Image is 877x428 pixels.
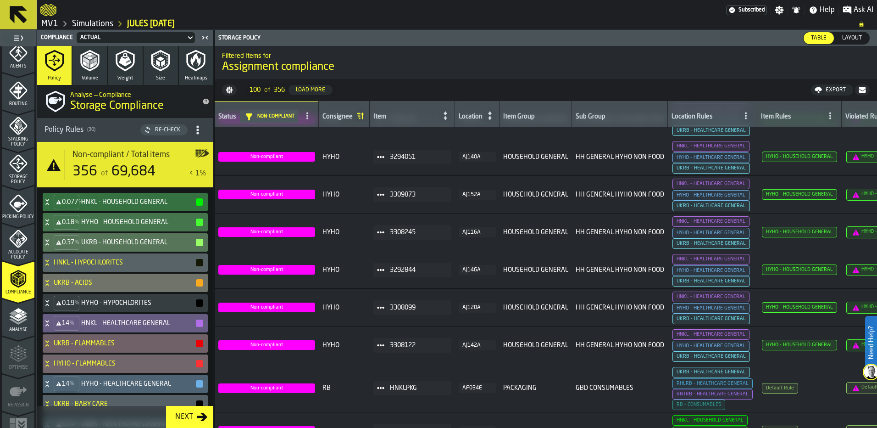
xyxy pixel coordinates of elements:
div: Export [822,87,849,93]
span: Routing [2,101,34,107]
label: Need Help? [866,317,876,368]
span: HYHO [322,191,366,198]
span: Optimise [2,365,34,370]
span: 0.18 [62,219,74,226]
h4: HYHO - HEALTHCARE GENERAL [81,380,195,388]
a: link-to-/wh/i/3ccf57d1-1e0c-4a81-a3bb-c2011c5f0d50/simulations/95a7a1a9-cb8e-4a40-a045-569dd38c0b6d [127,19,175,29]
span: HNKLPKG [390,384,444,392]
span: 3308099 [390,304,444,311]
div: HYHO - HOUSEHOLD GENERAL [43,213,204,231]
span: Table [807,34,830,42]
h4: HNKL - HEALTHCARE GENERAL [81,320,195,327]
span: Non-compliant [257,113,294,119]
div: HYHO - HEALTHCARE GENERAL [43,375,204,393]
div: UKRB - ACIDS [43,274,204,292]
li: menu Optimise [2,337,34,373]
span: Re-assign [2,403,34,408]
h4: UKRB - HOUSEHOLD GENERAL [81,239,195,246]
span: Assignment Compliance Rule [672,276,750,287]
span: Non-compliant / Total items [72,150,170,160]
label: button-toggle-Help [805,5,838,16]
span: HYHO [322,153,366,161]
span: Assignment Compliance Rule [672,201,750,211]
div: Sub Group [576,113,664,122]
h4: UKRB - BABY CARE [54,400,195,408]
label: button-toggle-Toggle Full Menu [2,32,34,45]
button: button-AJ146A [459,265,496,275]
label: button-toggle-Show on Map [195,142,210,187]
div: ButtonLoadMore-Load More-Prev-First-Last [242,83,340,97]
label: button-toggle-Settings [771,6,788,15]
span: 356 [274,86,285,94]
span: Assignment Compliance Rule [762,227,837,237]
span: 14 [62,320,69,327]
div: HYHO - HYPOCHLORITES [43,294,204,312]
div: DropdownMenuValue-00b597a1-8cdc-4210-b875-4ffbd33df8ed [75,32,197,43]
span: 3308122 [390,342,444,349]
span: Assignment Compliance Rule [672,228,749,238]
h4: UKRB - FLAMMABLES [54,340,195,347]
span: Layout [838,34,866,42]
span: HH GENERAL HYHO NON FOOD [576,266,664,274]
h4: HYHO - HYPOCHLORITES [81,299,195,307]
label: button-switch-multi-Layout [834,32,870,45]
span: % [75,300,79,306]
div: Consignee [322,113,353,122]
button: button- [196,239,203,246]
span: Stacking Policy [2,137,34,147]
span: Assignment Compliance Rule [672,265,749,276]
span: Assignment Compliance Rule [672,125,750,136]
li: menu Compliance [2,261,34,298]
span: Allocate Policy [2,250,34,260]
span: % [75,239,79,246]
div: Next [172,411,197,422]
span: 3309873 [390,191,444,198]
span: Assignment Compliance Status [218,303,315,312]
h4: HYHO - FLAMMABLES [54,360,195,367]
div: Item [373,113,438,122]
span: % [70,320,74,327]
button: button- [196,219,203,226]
li: menu Re-assign [2,374,34,411]
span: HH GENERAL HYHO NON FOOD [576,191,664,198]
div: AF034E [462,385,492,391]
span: HYHO [322,229,366,236]
span: Assignment Compliance Rule [672,141,749,152]
div: Menu Subscription [726,5,767,15]
span: 0.077 [62,198,78,206]
span: Assignment Compliance Status [218,152,315,162]
span: 69,684 [111,165,155,179]
li: menu Storage Policy [2,148,34,185]
header: Storage Policy [215,30,877,46]
div: HNKL - HYPOCHLORITES [43,253,204,272]
h2: Sub Title [222,51,870,60]
span: HYHO [322,266,366,274]
button: button-Re-Check [140,124,188,135]
div: Storage Policy [216,35,547,41]
span: 100 [250,86,261,94]
span: HOUSEHOLD GENERAL [503,191,568,198]
span: Assignment Compliance Rule [762,302,837,313]
li: menu Routing [2,73,34,110]
button: button- [196,259,203,266]
button: button- [196,320,203,327]
label: button-switch-multi-Table [803,32,834,45]
div: AJ142A [462,342,492,349]
div: stat-Non-compliant / Total items [37,142,213,187]
span: Assignment Compliance Rule [672,152,749,163]
button: button- [196,380,203,388]
li: menu Analyse [2,299,34,336]
div: Load More [292,87,329,93]
span: 3308245 [390,229,444,236]
span: HOUSEHOLD GENERAL [503,342,568,349]
button: button-AJ140A [459,152,496,162]
div: 356 [72,163,97,180]
div: title-Storage Compliance [37,85,213,118]
span: Assignment Compliance Rule [672,400,725,410]
span: Assignment Compliance Rule [672,367,750,377]
span: HOUSEHOLD GENERAL [503,229,568,236]
span: Assignment Compliance Status [218,265,315,275]
button: button- [196,360,203,367]
button: button-AJ142A [459,340,496,350]
span: Assignment Compliance Rule [672,351,750,362]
